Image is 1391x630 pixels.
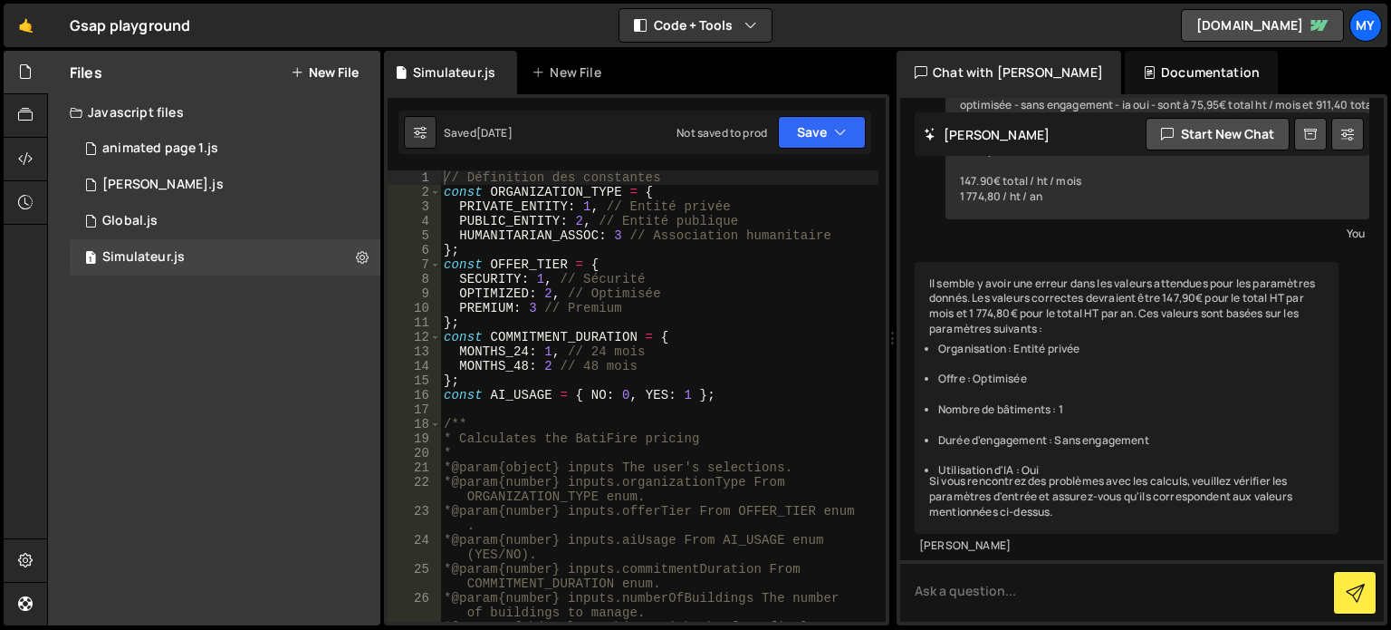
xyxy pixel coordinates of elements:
div: 23 [388,504,441,533]
li: Offre : Optimisée [938,372,1324,387]
h2: [PERSON_NAME] [924,126,1050,143]
div: Global.js [102,213,158,229]
span: 1 [85,252,96,267]
div: 14 [388,359,441,373]
div: Simulateur.js [413,63,495,82]
div: 22 [388,475,441,504]
div: Chat with [PERSON_NAME] [897,51,1121,94]
div: Documentation [1125,51,1278,94]
div: Gsap playground [70,15,190,36]
div: 5 [388,228,441,243]
div: 16 [388,388,441,402]
button: Save [778,116,866,149]
div: 25 [388,562,441,591]
div: 26 [388,591,441,620]
button: New File [291,65,359,80]
button: Code + Tools [619,9,772,42]
div: [PERSON_NAME] [919,538,1334,554]
div: 8 [388,272,441,286]
div: 6946/43122.js [70,239,380,276]
div: 6 [388,243,441,257]
div: 21 [388,460,441,475]
li: Utilisation d'IA : Oui [938,463,1324,479]
div: 7 [388,257,441,272]
div: 1 [388,170,441,185]
div: 11 [388,315,441,330]
div: Simulateur.js [102,249,185,266]
div: You [950,224,1365,243]
div: animated page 1.js [102,141,218,157]
div: 2 [388,185,441,199]
div: 10 [388,301,441,315]
div: Javascript files [48,94,380,131]
li: Durée d'engagement : Sans engagement [938,433,1324,449]
div: 4 [388,214,441,228]
div: 6946/13575.js [70,203,380,239]
div: 18 [388,417,441,431]
div: 6946/14855.js [70,167,380,203]
div: 3 [388,199,441,214]
div: Saved [444,125,513,141]
div: 19 [388,431,441,446]
div: 12 [388,330,441,344]
h2: Files [70,63,102,82]
div: New File [532,63,608,82]
div: 9 [388,286,441,301]
li: Nombre de bâtiments : 1 [938,402,1324,418]
li: Organisation : Entité privée [938,342,1324,357]
a: [DOMAIN_NAME] [1181,9,1344,42]
div: Il semble y avoir une erreur dans les valeurs attendues pour les paramètres donnés. Les valeurs c... [915,262,1338,535]
div: 6946/13576.js [70,131,380,167]
div: 15 [388,373,441,388]
div: 20 [388,446,441,460]
a: My [1349,9,1382,42]
div: Not saved to prod [676,125,767,141]
div: 24 [388,533,441,562]
div: 17 [388,402,441,417]
button: Start new chat [1146,118,1290,150]
div: 13 [388,344,441,359]
div: [DATE] [476,125,513,141]
div: [PERSON_NAME].js [102,177,224,193]
a: 🤙 [4,4,48,47]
